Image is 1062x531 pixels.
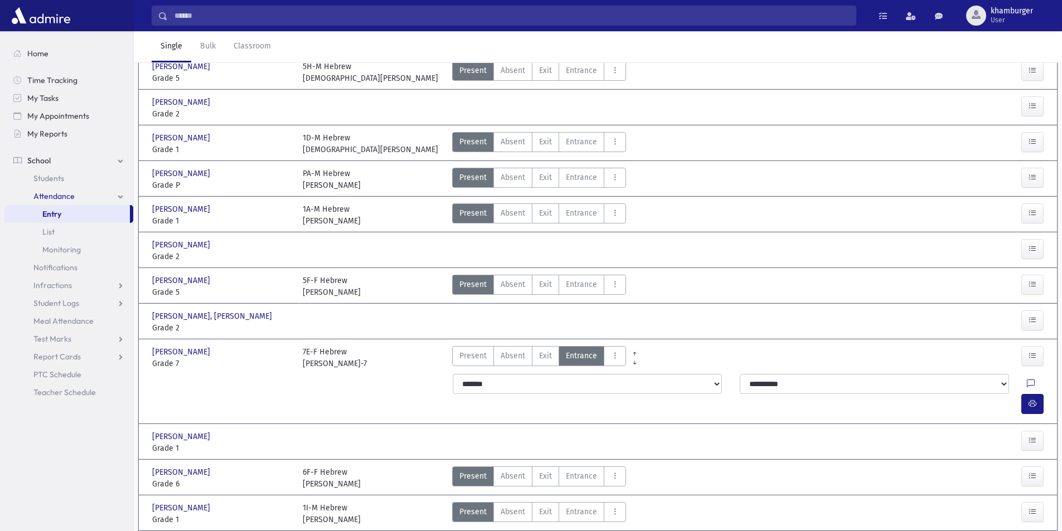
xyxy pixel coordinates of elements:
span: [PERSON_NAME] [152,61,212,72]
span: Report Cards [33,352,81,362]
a: Time Tracking [4,71,133,89]
span: Absent [501,207,525,219]
span: PTC Schedule [33,369,81,379]
a: Bulk [191,31,225,62]
a: Student Logs [4,294,133,312]
span: Exit [539,172,552,183]
span: Present [459,172,487,183]
span: My Appointments [27,111,89,121]
span: Entrance [566,279,597,290]
span: Grade 1 [152,514,292,525]
span: Entrance [566,207,597,219]
span: Entry [42,209,61,219]
div: 6F-F Hebrew [PERSON_NAME] [303,466,361,490]
div: 5H-M Hebrew [DEMOGRAPHIC_DATA][PERSON_NAME] [303,61,438,84]
input: Search [168,6,856,26]
div: AttTypes [452,346,626,369]
span: List [42,227,55,237]
span: Exit [539,470,552,482]
span: Grade P [152,179,292,191]
span: Absent [501,136,525,148]
span: Present [459,506,487,518]
span: Attendance [33,191,75,201]
div: AttTypes [452,203,626,227]
div: 1D-M Hebrew [DEMOGRAPHIC_DATA][PERSON_NAME] [303,132,438,155]
span: Absent [501,506,525,518]
span: [PERSON_NAME] [152,431,212,442]
span: Time Tracking [27,75,77,85]
span: Test Marks [33,334,71,344]
a: Monitoring [4,241,133,259]
a: Attendance [4,187,133,205]
a: My Appointments [4,107,133,125]
span: Students [33,173,64,183]
span: Entrance [566,136,597,148]
img: AdmirePro [9,4,73,27]
div: 1I-M Hebrew [PERSON_NAME] [303,502,361,525]
span: Grade 5 [152,72,292,84]
a: Notifications [4,259,133,276]
span: [PERSON_NAME] [152,502,212,514]
span: Teacher Schedule [33,387,96,397]
span: khamburger [991,7,1033,16]
div: AttTypes [452,275,626,298]
span: Infractions [33,280,72,290]
a: School [4,152,133,169]
span: Absent [501,65,525,76]
span: Absent [501,350,525,362]
span: Present [459,470,487,482]
a: Test Marks [4,330,133,348]
span: Grade 7 [152,358,292,369]
span: Exit [539,136,552,148]
span: Entrance [566,350,597,362]
a: Single [152,31,191,62]
span: Present [459,65,487,76]
a: My Reports [4,125,133,143]
a: Classroom [225,31,280,62]
div: AttTypes [452,502,626,525]
span: Exit [539,350,552,362]
span: My Reports [27,129,67,139]
a: Meal Attendance [4,312,133,330]
span: Grade 6 [152,478,292,490]
span: [PERSON_NAME] [152,239,212,251]
span: Student Logs [33,298,79,308]
span: Present [459,207,487,219]
a: Home [4,45,133,62]
span: Entrance [566,470,597,482]
span: Absent [501,470,525,482]
span: Exit [539,207,552,219]
div: PA-M Hebrew [PERSON_NAME] [303,168,361,191]
span: Grade 5 [152,286,292,298]
span: Absent [501,279,525,290]
span: School [27,155,51,165]
div: 1A-M Hebrew [PERSON_NAME] [303,203,361,227]
div: AttTypes [452,132,626,155]
span: Exit [539,506,552,518]
span: Grade 1 [152,144,292,155]
a: Infractions [4,276,133,294]
span: [PERSON_NAME] [152,132,212,144]
span: [PERSON_NAME] [152,466,212,478]
span: Present [459,136,487,148]
a: Entry [4,205,130,223]
span: Grade 2 [152,251,292,262]
span: [PERSON_NAME] [152,203,212,215]
span: Meal Attendance [33,316,94,326]
div: AttTypes [452,61,626,84]
span: Home [27,48,49,59]
span: Grade 2 [152,322,292,334]
a: Report Cards [4,348,133,366]
span: [PERSON_NAME] [152,96,212,108]
a: PTC Schedule [4,366,133,383]
span: [PERSON_NAME], [PERSON_NAME] [152,310,274,322]
span: [PERSON_NAME] [152,275,212,286]
span: Absent [501,172,525,183]
div: AttTypes [452,168,626,191]
span: Grade 1 [152,442,292,454]
span: Monitoring [42,245,81,255]
span: Present [459,279,487,290]
a: List [4,223,133,241]
span: Grade 1 [152,215,292,227]
span: Grade 2 [152,108,292,120]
